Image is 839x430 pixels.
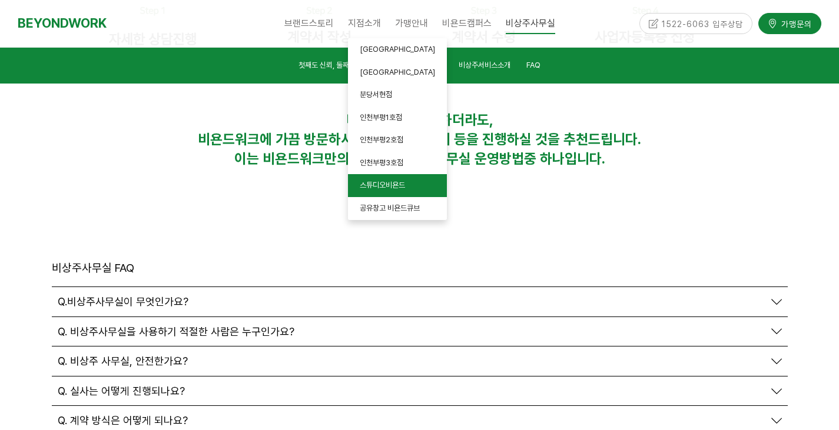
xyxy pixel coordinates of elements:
span: [GEOGRAPHIC_DATA] [360,45,435,54]
span: 지점소개 [348,18,381,29]
span: 비상주서비스소개 [459,61,510,69]
span: 브랜드스토리 [284,18,334,29]
a: 분당서현점 [348,84,447,106]
span: Q. 비상주사무실을 사용하기 적절한 사람은 누구인가요? [58,325,294,338]
span: Q. 실사는 어떻게 진행되나요? [58,385,185,398]
a: 지점소개 [341,9,388,38]
a: [GEOGRAPHIC_DATA] [348,61,447,84]
span: 인천부평1호점 [360,113,402,122]
span: 비상주사무실 [506,14,555,34]
span: 첫째도 신뢰, 둘째도 신뢰 [299,61,370,69]
span: 이는 비욘드워크만의 안전한 비상주 사무실 운영방법 [234,150,524,167]
strong: 중 하나입니다. [524,150,605,167]
header: 비상주사무실 FAQ [52,258,134,278]
span: 가맹안내 [395,18,428,29]
a: 비욘드캠퍼스 [435,9,499,38]
a: 인천부평1호점 [348,106,447,129]
span: 인천부평3호점 [360,158,403,167]
a: BEYONDWORK [18,12,107,34]
a: 가맹안내 [388,9,435,38]
span: 스튜디오비욘드 [360,181,405,189]
a: 인천부평2호점 [348,129,447,152]
span: 공유창고 비욘드큐브 [360,204,420,212]
a: 첫째도 신뢰, 둘째도 신뢰 [299,59,370,75]
a: 비상주서비스소개 [459,59,510,75]
a: FAQ [526,59,540,75]
span: 비욘드워크에 가끔 방문하셔서 업무 또는 회의 등을 진행하실 것을 추천드립니다. [198,131,641,148]
span: Q. 계약 방식은 어떻게 되나요? [58,414,188,427]
span: 가맹문의 [778,16,812,28]
span: 분당서현점 [360,90,392,99]
span: 인천부평2호점 [360,135,403,144]
a: [GEOGRAPHIC_DATA] [348,38,447,61]
a: 인천부평3호점 [348,152,447,175]
span: Q. 비상주 사무실, 안전한가요? [58,355,188,368]
span: Q.비상주사무실이 무엇인가요? [58,295,188,308]
span: FAQ [526,61,540,69]
a: 비상주사무실 [499,9,562,38]
span: [GEOGRAPHIC_DATA] [360,68,435,76]
a: 스튜디오비욘드 [348,174,447,197]
a: 공유창고 비욘드큐브 [348,197,447,220]
a: 브랜드스토리 [277,9,341,38]
a: 가맹문의 [758,12,821,32]
strong: 비대면 계약이라 하더라도, [346,111,493,128]
span: 비욘드캠퍼스 [442,18,492,29]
